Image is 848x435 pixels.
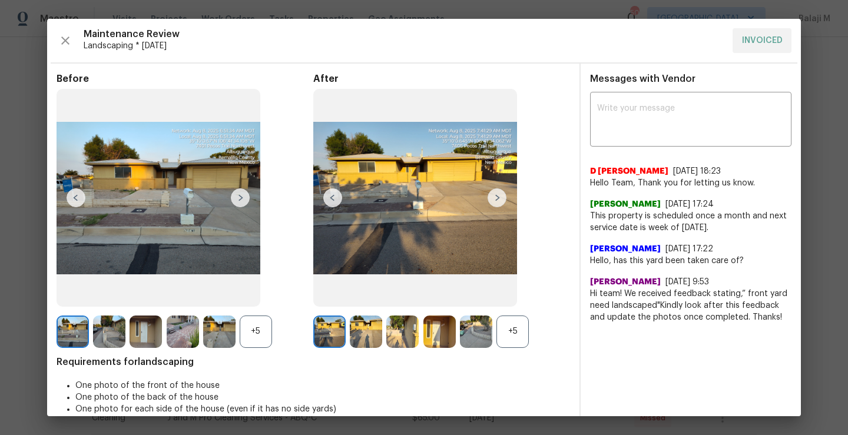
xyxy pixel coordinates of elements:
span: Hi team! We received feedback stating,” front yard need landscaped"Kindly look after this feedbac... [590,288,791,323]
span: [PERSON_NAME] [590,276,661,288]
span: Landscaping * [DATE] [84,40,723,52]
span: D [PERSON_NAME] [590,165,668,177]
li: One photo for each side of the house (even if it has no side yards) [75,403,570,415]
span: [DATE] 17:24 [665,200,714,208]
span: Messages with Vendor [590,74,695,84]
span: [PERSON_NAME] [590,243,661,255]
img: left-chevron-button-url [67,188,85,207]
span: Maintenance Review [84,28,723,40]
img: right-chevron-button-url [231,188,250,207]
li: One photo of the front of the house [75,380,570,391]
span: [DATE] 9:53 [665,278,709,286]
img: right-chevron-button-url [488,188,506,207]
span: After [313,73,570,85]
span: [DATE] 17:22 [665,245,713,253]
span: Requirements for landscaping [57,356,570,368]
li: One photo of the back of the house [75,391,570,403]
span: Hello, has this yard been taken care of? [590,255,791,267]
span: [PERSON_NAME] [590,198,661,210]
span: [DATE] 18:23 [673,167,721,175]
div: +5 [240,316,272,348]
img: left-chevron-button-url [323,188,342,207]
div: +5 [496,316,529,348]
span: Hello Team, Thank you for letting us know. [590,177,791,189]
span: This property is scheduled once a month and next service date is week of [DATE]. [590,210,791,234]
span: Before [57,73,313,85]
